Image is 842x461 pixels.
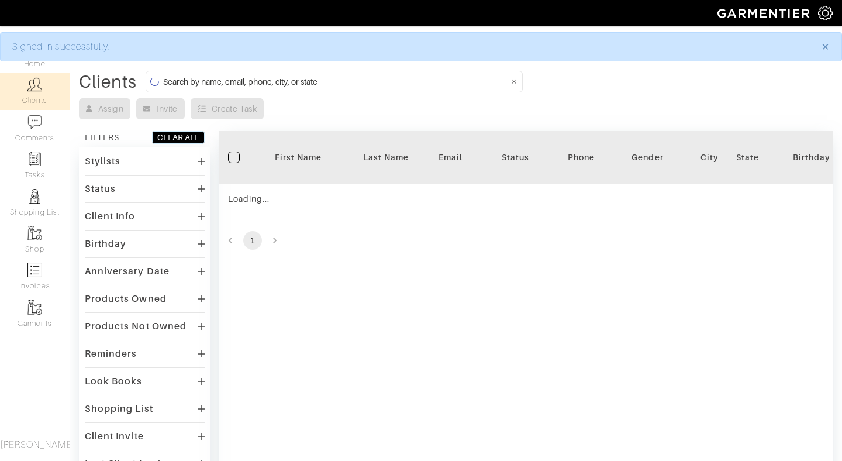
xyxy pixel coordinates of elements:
[219,231,833,250] nav: pagination navigation
[85,348,137,360] div: Reminders
[27,152,42,166] img: reminder-icon-8004d30b9f0a5d33ae49ab947aed9ed385cf756f9e5892f1edd6e32f2345188e.png
[152,131,205,144] button: CLEAR ALL
[27,189,42,204] img: stylists-icon-eb353228a002819b7ec25b43dbf5f0378dd9e0616d9560372ff212230b889e62.png
[85,211,136,222] div: Client Info
[157,132,199,143] div: CLEAR ALL
[85,132,119,143] div: FILTERS
[471,131,559,184] th: Toggle SortBy
[568,152,595,163] div: Phone
[712,3,818,23] img: garmentier-logo-header-white-b43fb05a5012e4ada735d5af1a66efaba907eab6374d6393d1fbf88cb4ef424d.png
[85,321,187,332] div: Products Not Owned
[228,193,463,205] div: Loading...
[79,76,137,88] div: Clients
[243,231,262,250] button: page 1
[163,74,509,89] input: Search by name, email, phone, city, or state
[27,226,42,240] img: garments-icon-b7da505a4dc4fd61783c78ac3ca0ef83fa9d6f193b1c9dc38574b1d14d53ca28.png
[736,152,759,163] div: State
[263,152,333,163] div: First Name
[342,131,430,184] th: Toggle SortBy
[85,403,153,415] div: Shopping List
[27,77,42,92] img: clients-icon-6bae9207a08558b7cb47a8932f037763ab4055f8c8b6bfacd5dc20c3e0201464.png
[254,131,342,184] th: Toggle SortBy
[85,183,116,195] div: Status
[613,152,683,163] div: Gender
[818,6,833,20] img: gear-icon-white-bd11855cb880d31180b6d7d6211b90ccbf57a29d726f0c71d8c61bd08dd39cc2.png
[12,40,804,54] div: Signed in successfully.
[821,39,830,54] span: ×
[85,431,144,442] div: Client Invite
[85,238,126,250] div: Birthday
[85,293,167,305] div: Products Owned
[27,115,42,129] img: comment-icon-a0a6a9ef722e966f86d9cbdc48e553b5cf19dbc54f86b18d962a5391bc8f6eb6.png
[85,156,120,167] div: Stylists
[27,300,42,315] img: garments-icon-b7da505a4dc4fd61783c78ac3ca0ef83fa9d6f193b1c9dc38574b1d14d53ca28.png
[700,152,719,163] div: City
[439,152,463,163] div: Email
[480,152,550,163] div: Status
[604,131,692,184] th: Toggle SortBy
[351,152,421,163] div: Last Name
[27,263,42,277] img: orders-icon-0abe47150d42831381b5fb84f609e132dff9fe21cb692f30cb5eec754e2cba89.png
[85,376,143,387] div: Look Books
[85,266,170,277] div: Anniversary Date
